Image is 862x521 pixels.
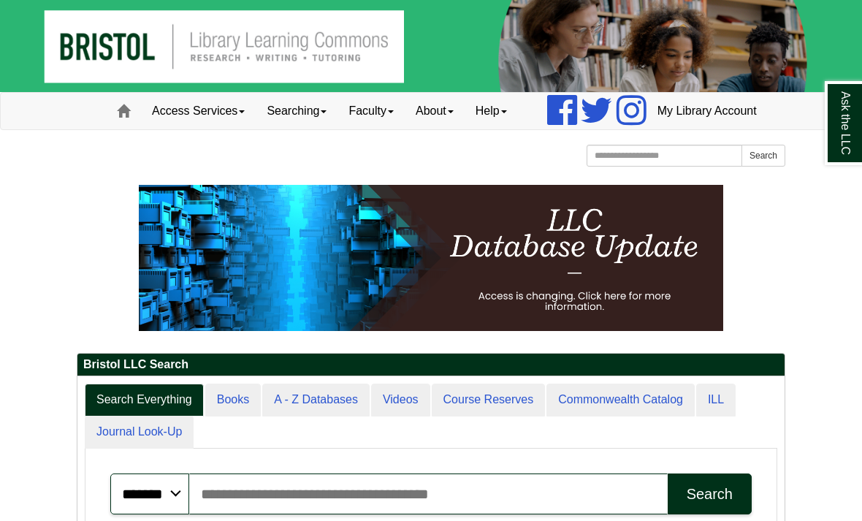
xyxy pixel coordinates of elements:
a: Course Reserves [432,384,546,417]
a: Commonwealth Catalog [546,384,695,417]
a: Access Services [141,93,256,129]
h2: Bristol LLC Search [77,354,785,376]
div: Search [687,486,733,503]
a: Searching [256,93,337,129]
a: Help [465,93,518,129]
a: Faculty [337,93,405,129]
a: Videos [371,384,430,417]
a: ILL [696,384,736,417]
a: Search Everything [85,384,204,417]
a: My Library Account [646,93,768,129]
a: A - Z Databases [262,384,370,417]
a: Books [205,384,261,417]
a: About [405,93,465,129]
button: Search [668,474,752,514]
button: Search [741,145,785,167]
img: HTML tutorial [139,185,723,331]
a: Journal Look-Up [85,416,194,449]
